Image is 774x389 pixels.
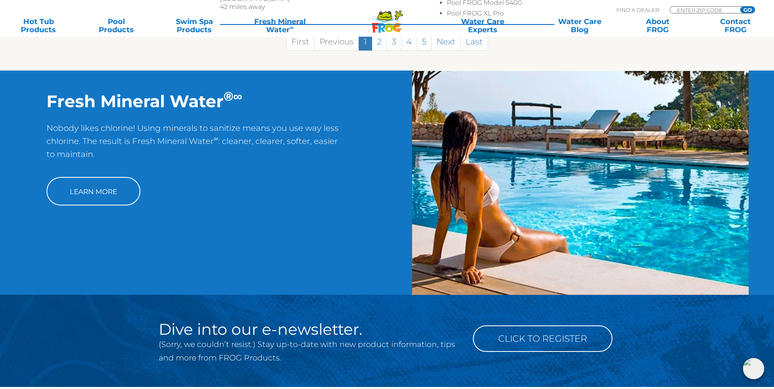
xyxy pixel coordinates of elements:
a: Fresh MineralWater∞ [242,18,318,34]
a: 4 [401,33,417,51]
a: Next [431,33,461,51]
a: Hot TubProducts [8,18,69,34]
a: Click to Register [473,325,612,352]
span: 42 miles away [220,3,265,11]
a: 3 [386,33,401,51]
sup: ® [224,88,233,104]
a: Swim SpaProducts [164,18,225,34]
a: AboutFROG [627,18,688,34]
a: Previous [314,33,359,51]
a: 1 [359,33,372,51]
a: PoolProducts [86,18,147,34]
a: 2 [372,33,387,51]
p: Find A Dealer [617,6,659,13]
input: GO [740,7,755,13]
p: (Sorry, we couldn’t resist.) Stay up-to-date with new product information, tips and more from FRO... [159,338,461,365]
li: Pool FROG XL Pro [447,9,554,20]
sup: ∞ [233,88,242,104]
h2: Dive into our e-newsletter. [159,321,461,338]
a: 5 [417,33,432,51]
input: Zip Code Form [676,7,731,13]
a: ContactFROG [705,18,766,34]
a: Water CareExperts [434,18,532,34]
a: Water CareBlog [549,18,610,34]
a: First [286,33,315,51]
img: img-truth-about-salt-fpo [412,71,749,295]
a: Learn More [47,177,140,206]
a: Last [460,33,488,51]
h2: Fresh Mineral Water [47,91,341,111]
img: openIcon [743,358,764,379]
p: Nobody likes chlorine! Using minerals to sanitize means you use way less chlorine. The result is ... [47,122,341,169]
sup: ∞ [290,24,294,31]
sup: ∞ [214,135,218,142]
